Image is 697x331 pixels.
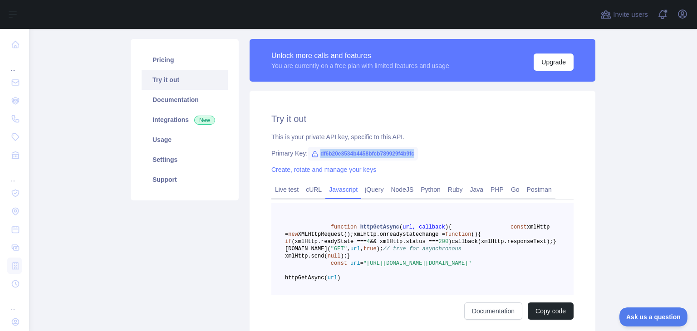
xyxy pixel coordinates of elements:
[328,275,338,281] span: url
[367,239,370,245] span: 4
[337,275,340,281] span: )
[7,54,22,73] div: ...
[291,239,367,245] span: (xmlHttp.readyState ===
[142,50,228,70] a: Pricing
[340,253,347,259] span: );
[448,239,452,245] span: )
[523,182,555,197] a: Postman
[417,182,444,197] a: Python
[478,231,481,238] span: {
[528,302,574,320] button: Copy code
[445,224,448,230] span: )
[448,224,452,230] span: {
[285,253,328,259] span: xmlHttp.send(
[445,231,471,238] span: function
[510,224,527,230] span: const
[7,294,22,312] div: ...
[142,110,228,130] a: Integrations New
[271,112,574,125] h2: Try it out
[331,246,347,252] span: "GET"
[360,224,399,230] span: httpGetAsync
[328,253,341,259] span: null
[271,61,449,70] div: You are currently on a free plan with limited features and usage
[471,231,474,238] span: (
[285,275,328,281] span: httpGetAsync(
[142,90,228,110] a: Documentation
[302,182,325,197] a: cURL
[142,70,228,90] a: Try it out
[438,239,448,245] span: 200
[363,260,471,267] span: "[URL][DOMAIN_NAME][DOMAIN_NAME]"
[331,224,357,230] span: function
[353,231,445,238] span: xmlHttp.onreadystatechange =
[194,116,215,125] span: New
[464,302,522,320] a: Documentation
[142,170,228,190] a: Support
[325,182,361,197] a: Javascript
[271,166,376,173] a: Create, rotate and manage your keys
[387,182,417,197] a: NodeJS
[619,307,688,326] iframe: Toggle Customer Support
[142,130,228,150] a: Usage
[507,182,523,197] a: Go
[347,253,350,259] span: }
[350,260,360,267] span: url
[142,150,228,170] a: Settings
[361,182,387,197] a: jQuery
[271,132,574,141] div: This is your private API key, specific to this API.
[285,246,331,252] span: [DOMAIN_NAME](
[298,231,353,238] span: XMLHttpRequest();
[487,182,507,197] a: PHP
[285,239,291,245] span: if
[466,182,487,197] a: Java
[271,149,574,158] div: Primary Key:
[331,260,347,267] span: const
[383,246,461,252] span: // true for asynchronous
[475,231,478,238] span: )
[308,147,418,161] span: df6b20e3534b4458bfcb789929f4b9fc
[399,224,402,230] span: (
[613,10,648,20] span: Invite users
[534,54,574,71] button: Upgrade
[271,182,302,197] a: Live test
[271,50,449,61] div: Unlock more calls and features
[553,239,556,245] span: }
[288,231,298,238] span: new
[347,246,350,252] span: ,
[452,239,553,245] span: callback(xmlHttp.responseText);
[444,182,466,197] a: Ruby
[599,7,650,22] button: Invite users
[360,260,363,267] span: =
[370,239,438,245] span: && xmlHttp.status ===
[377,246,383,252] span: );
[402,224,445,230] span: url, callback
[363,246,377,252] span: true
[350,246,360,252] span: url
[360,246,363,252] span: ,
[7,165,22,183] div: ...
